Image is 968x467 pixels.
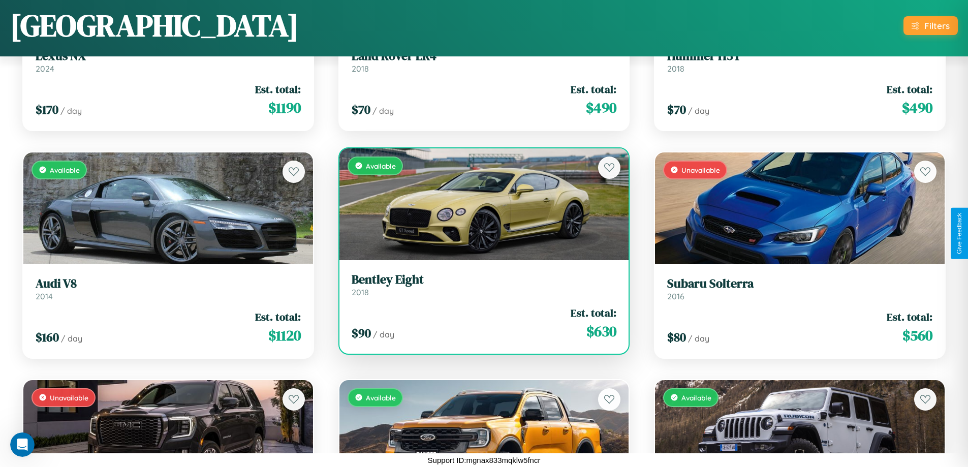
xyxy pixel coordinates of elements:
[36,291,53,301] span: 2014
[255,82,301,97] span: Est. total:
[352,287,369,297] span: 2018
[902,325,932,346] span: $ 560
[36,49,301,74] a: Lexus NX2024
[887,82,932,97] span: Est. total:
[366,162,396,170] span: Available
[903,16,958,35] button: Filters
[10,432,35,457] iframe: Intercom live chat
[36,329,59,346] span: $ 160
[681,166,720,174] span: Unavailable
[50,166,80,174] span: Available
[667,49,932,64] h3: Hummer H3T
[352,49,617,64] h3: Land Rover LR4
[902,98,932,118] span: $ 490
[352,325,371,341] span: $ 90
[352,64,369,74] span: 2018
[667,291,684,301] span: 2016
[887,309,932,324] span: Est. total:
[60,106,82,116] span: / day
[681,393,711,402] span: Available
[352,101,370,118] span: $ 70
[372,106,394,116] span: / day
[268,98,301,118] span: $ 1190
[667,49,932,74] a: Hummer H3T2018
[667,64,684,74] span: 2018
[36,276,301,291] h3: Audi V8
[36,49,301,64] h3: Lexus NX
[36,101,58,118] span: $ 170
[36,276,301,301] a: Audi V82014
[10,5,299,46] h1: [GEOGRAPHIC_DATA]
[571,305,616,320] span: Est. total:
[688,333,709,344] span: / day
[352,49,617,74] a: Land Rover LR42018
[924,20,950,31] div: Filters
[586,321,616,341] span: $ 630
[352,272,617,287] h3: Bentley Eight
[586,98,616,118] span: $ 490
[667,276,932,291] h3: Subaru Solterra
[50,393,88,402] span: Unavailable
[36,64,54,74] span: 2024
[667,276,932,301] a: Subaru Solterra2016
[956,213,963,254] div: Give Feedback
[61,333,82,344] span: / day
[667,101,686,118] span: $ 70
[571,82,616,97] span: Est. total:
[667,329,686,346] span: $ 80
[366,393,396,402] span: Available
[688,106,709,116] span: / day
[352,272,617,297] a: Bentley Eight2018
[428,453,541,467] p: Support ID: mgnax833mqklw5fncr
[268,325,301,346] span: $ 1120
[373,329,394,339] span: / day
[255,309,301,324] span: Est. total:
